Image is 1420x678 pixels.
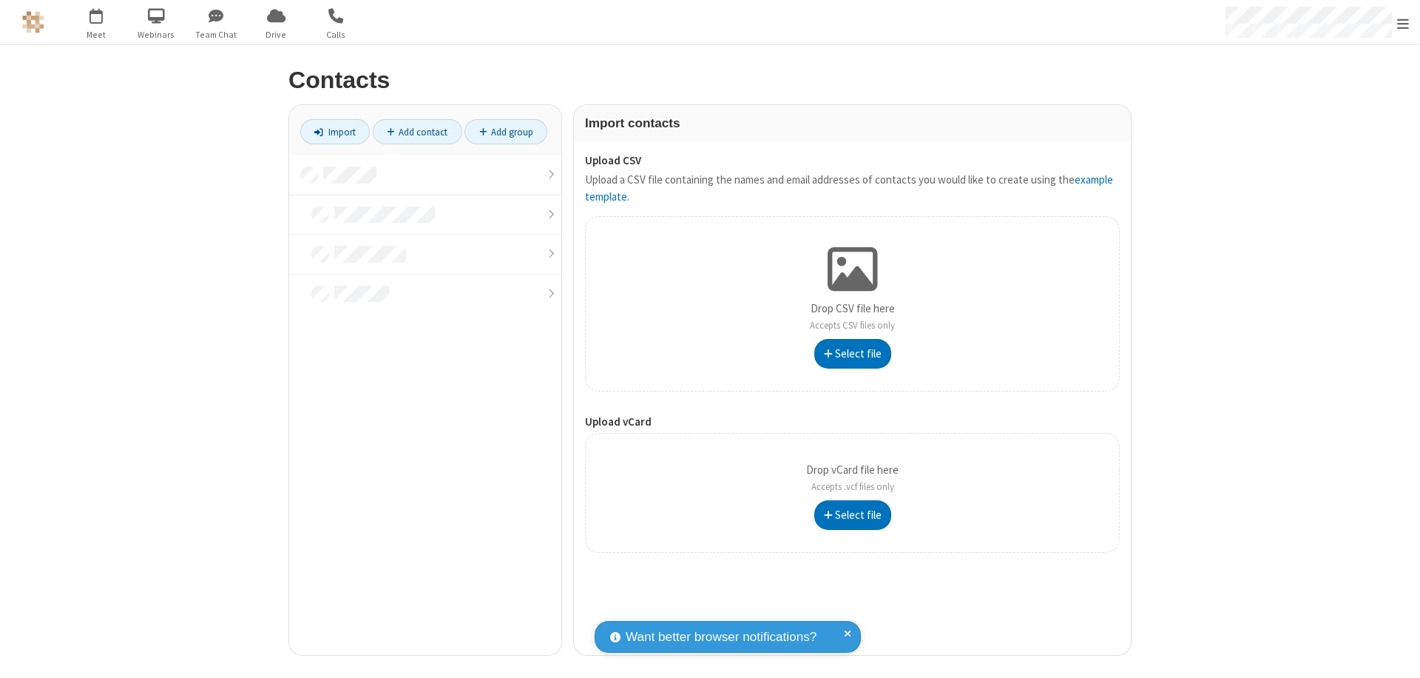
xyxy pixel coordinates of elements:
[626,628,816,647] span: Want better browser notifications?
[811,480,894,493] span: Accepts .vcf files only
[373,119,462,144] a: Add contact
[585,172,1120,205] p: Upload a CSV file containing the names and email addresses of contacts you would like to create u...
[585,152,1120,169] label: Upload CSV
[814,500,891,530] button: Select file
[585,172,1113,204] a: example template
[189,28,244,41] span: Team Chat
[288,67,1132,93] h2: Contacts
[248,28,304,41] span: Drive
[129,28,184,41] span: Webinars
[464,119,547,144] a: Add group
[810,301,895,334] p: Drop CSV file here
[806,462,899,495] p: Drop vCard file here
[300,119,370,144] a: Import
[814,339,891,369] button: Select file
[22,11,44,33] img: QA Selenium DO NOT DELETE OR CHANGE
[69,28,124,41] span: Meet
[308,28,364,41] span: Calls
[585,116,1120,130] h3: Import contacts
[585,414,1120,431] label: Upload vCard
[810,319,895,332] span: Accepts CSV files only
